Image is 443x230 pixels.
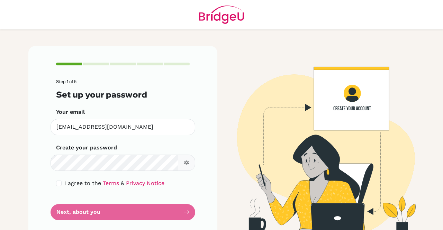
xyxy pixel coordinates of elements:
a: Terms [103,180,119,186]
h3: Set up your password [56,90,190,100]
a: Privacy Notice [126,180,164,186]
span: I agree to the [64,180,101,186]
label: Create your password [56,144,117,152]
span: & [121,180,124,186]
span: Step 1 of 5 [56,79,76,84]
label: Your email [56,108,85,116]
input: Insert your email* [51,119,195,135]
